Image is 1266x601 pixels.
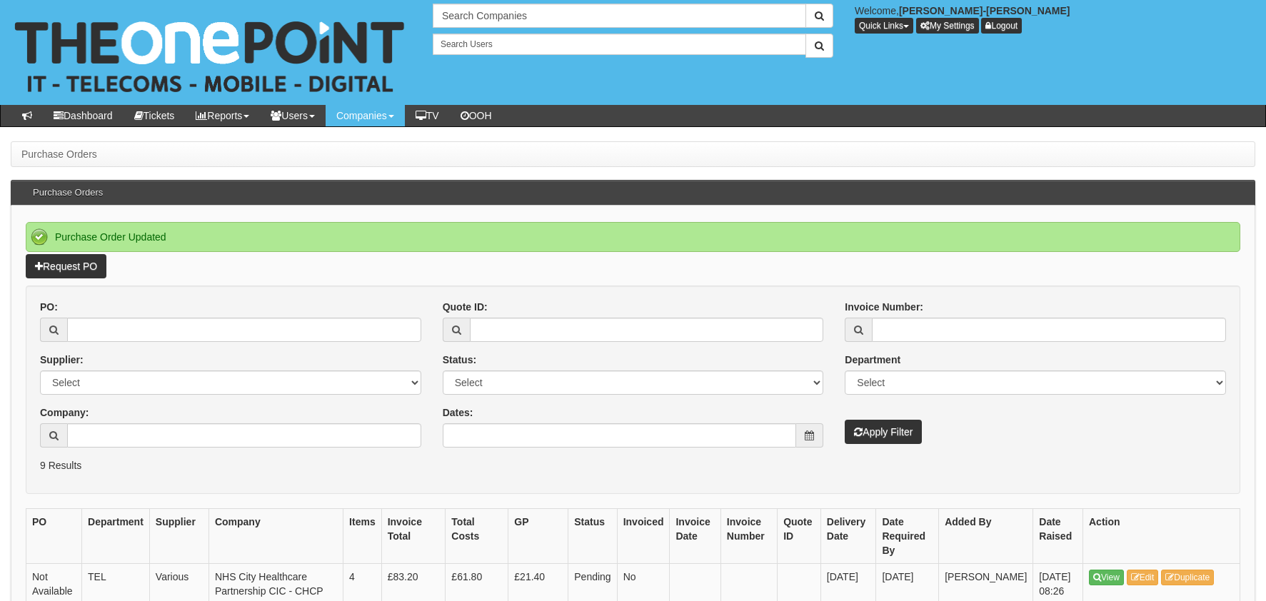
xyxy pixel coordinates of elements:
th: GP [508,508,568,563]
a: Companies [326,105,405,126]
th: Company [209,508,343,563]
div: Purchase Order Updated [26,222,1240,252]
a: Reports [185,105,260,126]
th: Action [1083,508,1240,563]
label: Invoice Number: [845,300,923,314]
label: Dates: [443,405,473,420]
th: Status [568,508,617,563]
label: PO: [40,300,58,314]
b: [PERSON_NAME]-[PERSON_NAME] [899,5,1070,16]
div: Welcome, [844,4,1266,34]
th: Date Required By [876,508,939,563]
th: Supplier [149,508,209,563]
input: Search Users [433,34,806,55]
th: Added By [939,508,1033,563]
th: Date Raised [1033,508,1083,563]
a: Request PO [26,254,106,278]
th: Items [343,508,382,563]
label: Department [845,353,900,367]
li: Purchase Orders [21,147,97,161]
th: Invoice Date [670,508,720,563]
a: Users [260,105,326,126]
th: Total Costs [446,508,508,563]
th: Quote ID [778,508,821,563]
label: Company: [40,405,89,420]
th: PO [26,508,82,563]
label: Supplier: [40,353,84,367]
th: Invoiced [617,508,670,563]
a: TV [405,105,450,126]
a: Tickets [124,105,186,126]
label: Quote ID: [443,300,488,314]
th: Invoice Number [720,508,777,563]
th: Department [82,508,150,563]
a: Logout [981,18,1022,34]
a: Duplicate [1161,570,1214,585]
a: View [1089,570,1124,585]
a: OOH [450,105,503,126]
a: Edit [1127,570,1159,585]
input: Search Companies [433,4,806,28]
a: My Settings [916,18,979,34]
a: Dashboard [43,105,124,126]
th: Invoice Total [381,508,446,563]
th: Delivery Date [820,508,876,563]
p: 9 Results [40,458,1226,473]
h3: Purchase Orders [26,181,110,205]
label: Status: [443,353,476,367]
button: Apply Filter [845,420,922,444]
button: Quick Links [855,18,913,34]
